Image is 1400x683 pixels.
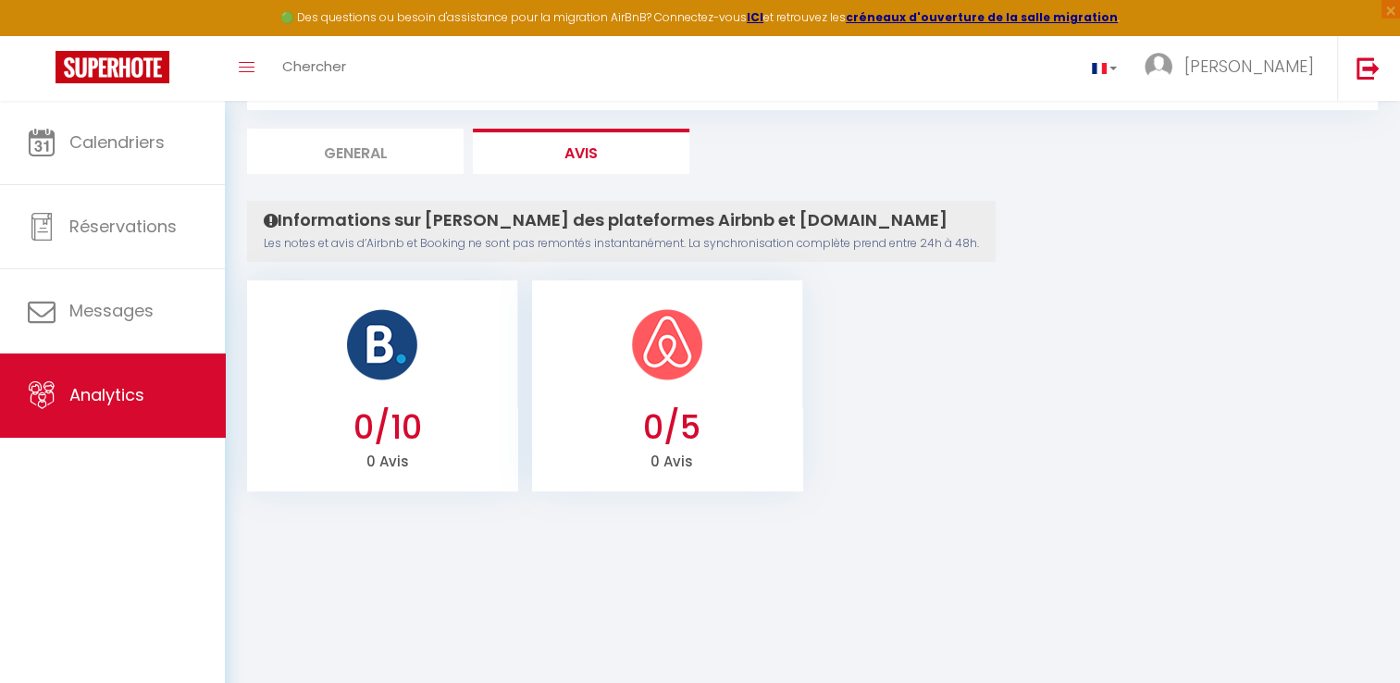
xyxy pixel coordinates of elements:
[545,447,799,473] p: 0 Avis
[69,299,154,322] span: Messages
[545,408,799,447] h3: 0/5
[1145,53,1172,81] img: ...
[264,235,979,253] p: Les notes et avis d’Airbnb et Booking ne sont pas remontés instantanément. La synchronisation com...
[247,129,464,174] li: General
[15,7,70,63] button: Ouvrir le widget de chat LiveChat
[473,129,689,174] li: Avis
[261,408,514,447] h3: 0/10
[1131,36,1337,101] a: ... [PERSON_NAME]
[268,36,360,101] a: Chercher
[69,130,165,154] span: Calendriers
[846,9,1118,25] a: créneaux d'ouverture de la salle migration
[1357,56,1380,80] img: logout
[747,9,763,25] a: ICI
[69,215,177,238] span: Réservations
[1184,55,1314,78] span: [PERSON_NAME]
[264,210,979,230] h4: Informations sur [PERSON_NAME] des plateformes Airbnb et [DOMAIN_NAME]
[261,447,514,473] p: 0 Avis
[69,383,144,406] span: Analytics
[56,51,169,83] img: Super Booking
[282,56,346,76] span: Chercher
